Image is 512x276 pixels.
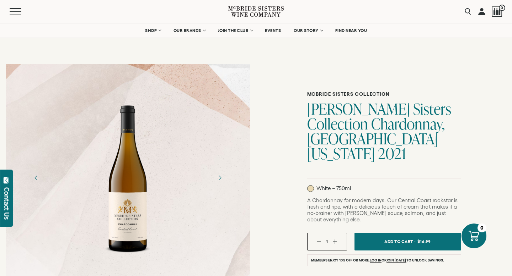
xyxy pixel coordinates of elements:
a: SHOP [140,23,165,38]
div: Contact Us [3,187,10,220]
span: $16.99 [417,236,431,247]
p: White – 750ml [307,185,351,192]
div: 0 [478,223,486,232]
a: OUR STORY [289,23,327,38]
span: 0 [499,5,505,11]
h1: [PERSON_NAME] Sisters Collection Chardonnay, [GEOGRAPHIC_DATA][US_STATE] 2021 [307,101,461,161]
span: EVENTS [265,28,281,33]
a: EVENTS [260,23,286,38]
button: Previous [27,169,46,187]
li: Members enjoy 10% off or more. or to unlock savings. [307,254,461,266]
button: Next [210,169,229,187]
h6: McBride Sisters Collection [307,91,461,97]
a: OUR BRANDS [169,23,210,38]
a: join [DATE] [386,258,406,263]
span: FIND NEAR YOU [335,28,367,33]
a: FIND NEAR YOU [331,23,372,38]
button: Add To Cart - $16.99 [354,233,461,250]
a: JOIN THE CLUB [213,23,257,38]
a: Log in [370,258,382,263]
button: Mobile Menu Trigger [10,8,35,15]
span: OUR BRANDS [174,28,201,33]
span: SHOP [145,28,157,33]
span: OUR STORY [294,28,319,33]
span: Add To Cart - [384,236,416,247]
span: JOIN THE CLUB [218,28,249,33]
span: 1 [326,239,328,244]
p: A Chardonnay for modern days. Our Central Coast rockstar is fresh and ripe, with a delicious touc... [307,197,461,223]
